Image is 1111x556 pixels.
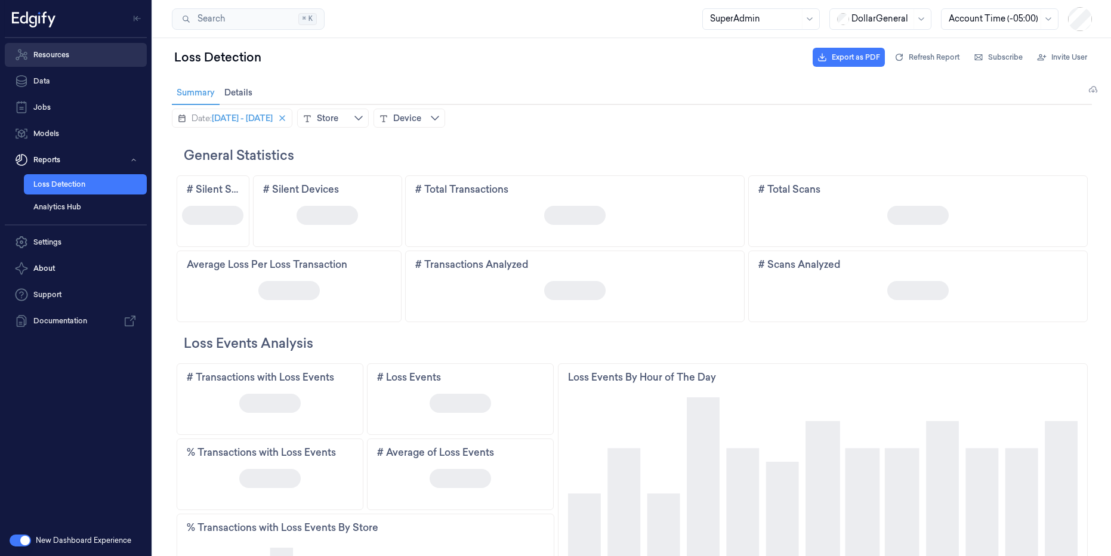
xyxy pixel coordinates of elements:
span: Invite User [1051,52,1087,63]
button: About [5,257,147,280]
button: Export as PDF [813,48,885,67]
span: Subscribe [988,52,1023,63]
div: # Silent Devices [110,106,186,120]
a: Jobs [5,95,147,119]
span: Search [193,13,225,25]
div: # Silent Stores [34,106,87,120]
a: Resources [5,43,147,67]
div: # Loss Events [224,294,288,308]
a: Data [5,69,147,93]
h2: Loss Events Analysis [31,257,935,276]
button: Invite User [1032,48,1092,67]
svg: calendar icon [24,38,34,47]
svg: string icon [150,38,159,47]
svg: chevrondown icon [201,37,211,47]
h2: General Statistics [31,69,935,88]
div: # Transactions with Loss Events [34,294,181,308]
div: Store [144,32,216,51]
button: Reports [5,148,147,172]
div: Store [164,36,186,48]
div: Date [19,32,140,51]
a: Documentation [5,309,147,333]
div: % Transactions with Loss Events By Store [34,444,226,458]
div: # Average of Loss Events [224,369,341,383]
div: Loss Events By Hour of The Day [415,294,563,308]
svg: download icon [936,8,945,18]
button: Search⌘K [172,8,325,30]
button: Refresh Report [890,48,964,67]
button: Toggle Navigation [128,9,147,28]
a: Analytics Hub [24,197,147,217]
div: Date: [39,36,59,48]
div: # Transactions Analyzed [263,181,376,195]
button: Subscribe [969,48,1027,67]
div: Loss Detection [172,47,264,68]
svg: string icon [226,38,236,47]
div: Device [240,36,269,48]
a: Models [5,122,147,146]
div: # Total Transactions [263,106,356,120]
span: Export as PDF [832,52,880,63]
button: Clear [122,35,137,49]
div: Summary [19,5,67,29]
div: # Scans Analyzed [606,181,688,195]
span: [DATE] - [DATE] [59,36,120,48]
div: Details [67,5,104,29]
div: Device [221,32,292,51]
svg: chevrondown icon [277,37,287,47]
span: Refresh Report [909,52,959,63]
a: Support [5,283,147,307]
button: Download as PDF [932,5,949,21]
svg: close icon [125,37,134,47]
div: Average Loss Per Loss Transaction [34,181,195,195]
a: Loss Detection [24,174,147,194]
div: # Total Scans [606,106,668,120]
a: Settings [5,230,147,254]
div: % Transactions with Loss Events [34,369,183,383]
